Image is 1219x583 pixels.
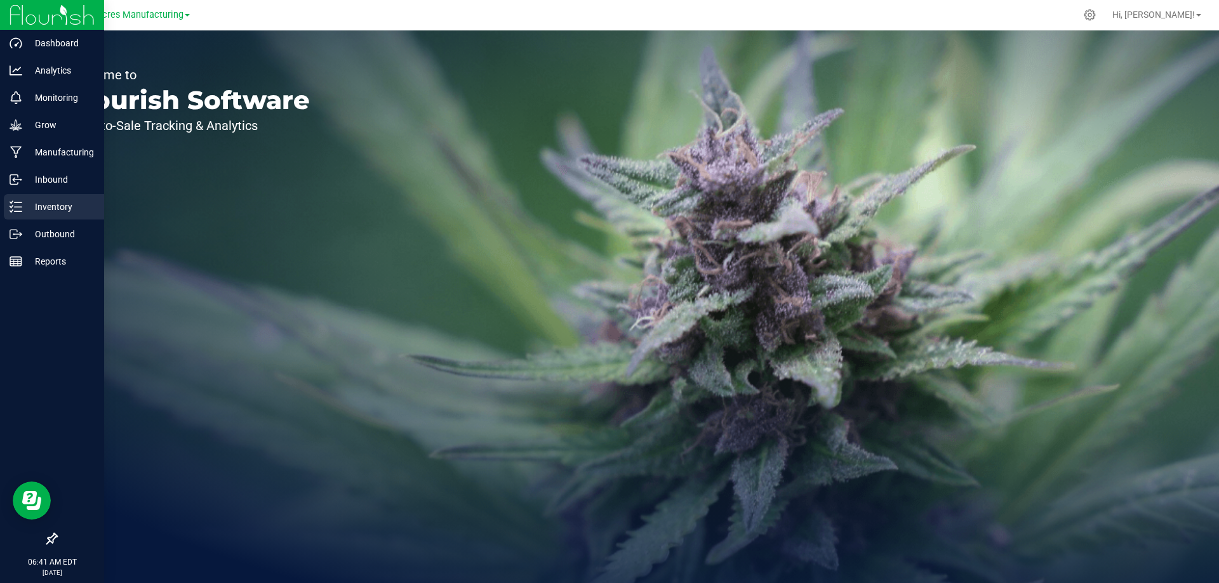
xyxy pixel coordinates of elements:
inline-svg: Inventory [10,200,22,213]
inline-svg: Reports [10,255,22,268]
p: Inbound [22,172,98,187]
p: Reports [22,254,98,269]
p: Manufacturing [22,145,98,160]
p: Dashboard [22,36,98,51]
span: Hi, [PERSON_NAME]! [1112,10,1195,20]
div: Manage settings [1082,9,1098,21]
inline-svg: Outbound [10,228,22,240]
p: 06:41 AM EDT [6,556,98,568]
p: Seed-to-Sale Tracking & Analytics [69,119,310,132]
p: Flourish Software [69,88,310,113]
p: Inventory [22,199,98,214]
p: [DATE] [6,568,98,577]
p: Grow [22,117,98,133]
inline-svg: Inbound [10,173,22,186]
iframe: Resource center [13,481,51,520]
p: Monitoring [22,90,98,105]
p: Outbound [22,226,98,242]
inline-svg: Monitoring [10,91,22,104]
p: Welcome to [69,69,310,81]
inline-svg: Grow [10,119,22,131]
span: Green Acres Manufacturing [69,10,183,20]
p: Analytics [22,63,98,78]
inline-svg: Manufacturing [10,146,22,159]
inline-svg: Analytics [10,64,22,77]
inline-svg: Dashboard [10,37,22,49]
